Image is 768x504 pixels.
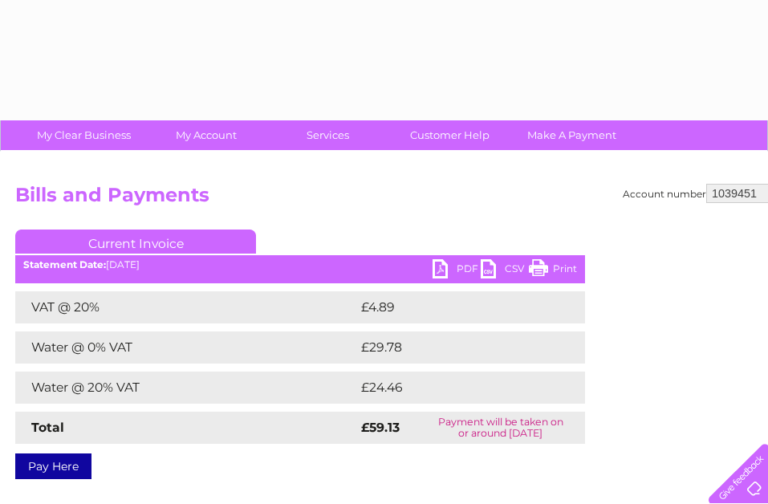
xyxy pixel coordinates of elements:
strong: Total [31,420,64,435]
a: Pay Here [15,453,91,479]
td: £29.78 [357,331,553,364]
td: £4.89 [357,291,548,323]
a: PDF [433,259,481,282]
strong: £59.13 [361,420,400,435]
a: Make A Payment [506,120,638,150]
td: Payment will be taken on or around [DATE] [417,412,585,444]
a: My Clear Business [18,120,150,150]
td: VAT @ 20% [15,291,357,323]
b: Statement Date: [23,258,106,270]
a: My Account [140,120,272,150]
a: Current Invoice [15,230,256,254]
a: Services [262,120,394,150]
a: CSV [481,259,529,282]
a: Customer Help [384,120,516,150]
td: £24.46 [357,372,554,404]
td: Water @ 20% VAT [15,372,357,404]
td: Water @ 0% VAT [15,331,357,364]
div: [DATE] [15,259,585,270]
a: Print [529,259,577,282]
